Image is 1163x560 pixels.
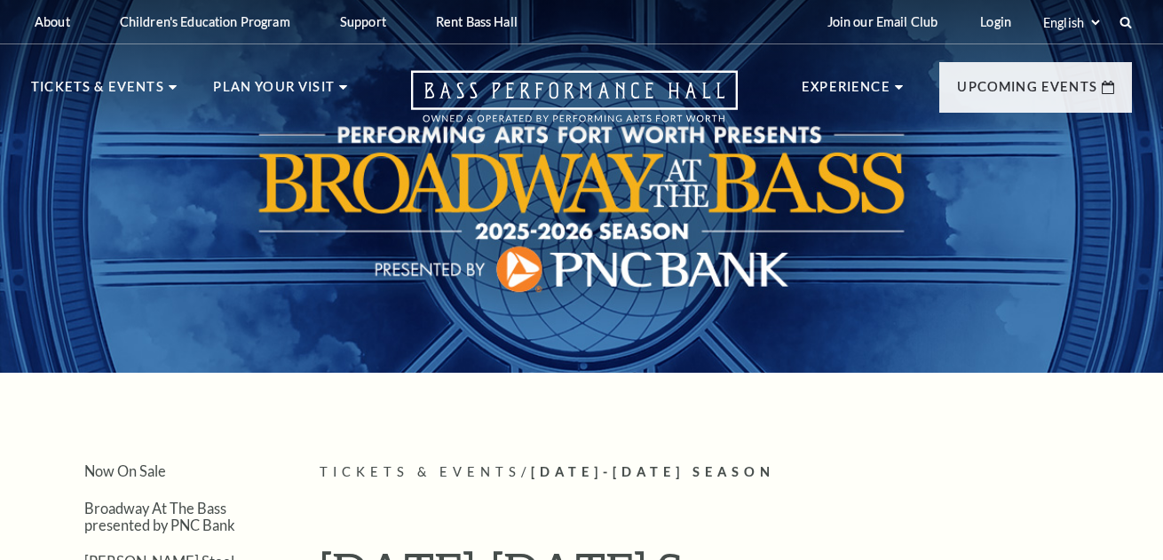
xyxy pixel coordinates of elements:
[320,461,1132,484] p: /
[957,76,1097,108] p: Upcoming Events
[802,76,890,108] p: Experience
[35,14,70,29] p: About
[531,464,775,479] span: [DATE]-[DATE] Season
[436,14,518,29] p: Rent Bass Hall
[340,14,386,29] p: Support
[320,464,521,479] span: Tickets & Events
[120,14,290,29] p: Children's Education Program
[213,76,335,108] p: Plan Your Visit
[84,500,235,533] a: Broadway At The Bass presented by PNC Bank
[31,76,164,108] p: Tickets & Events
[84,462,166,479] a: Now On Sale
[1040,14,1103,31] select: Select:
